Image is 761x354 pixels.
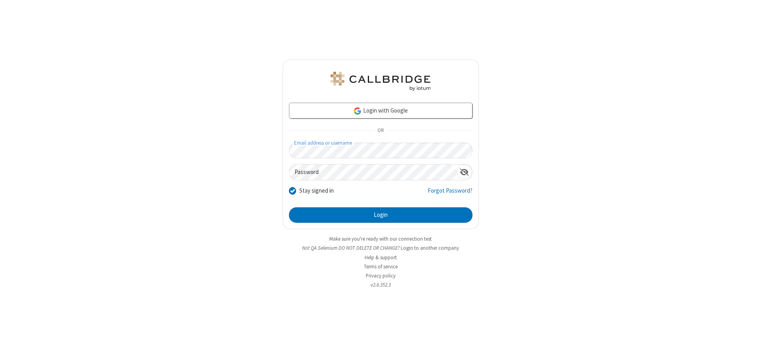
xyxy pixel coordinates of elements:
[457,165,472,179] div: Show password
[289,103,472,119] a: Login with Google
[428,186,472,201] a: Forgot Password?
[289,207,472,223] button: Login
[401,244,459,252] button: Login to another company
[329,72,432,91] img: QA Selenium DO NOT DELETE OR CHANGE
[353,107,362,115] img: google-icon.png
[366,272,396,279] a: Privacy policy
[365,254,397,261] a: Help & support
[364,263,398,270] a: Terms of service
[374,125,387,136] span: OR
[283,244,479,252] li: Not QA Selenium DO NOT DELETE OR CHANGE?
[289,143,472,158] input: Email address or username
[299,186,334,195] label: Stay signed in
[283,281,479,289] li: v2.6.352.3
[289,165,457,180] input: Password
[741,333,755,348] iframe: Chat
[329,235,432,242] a: Make sure you're ready with our connection test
